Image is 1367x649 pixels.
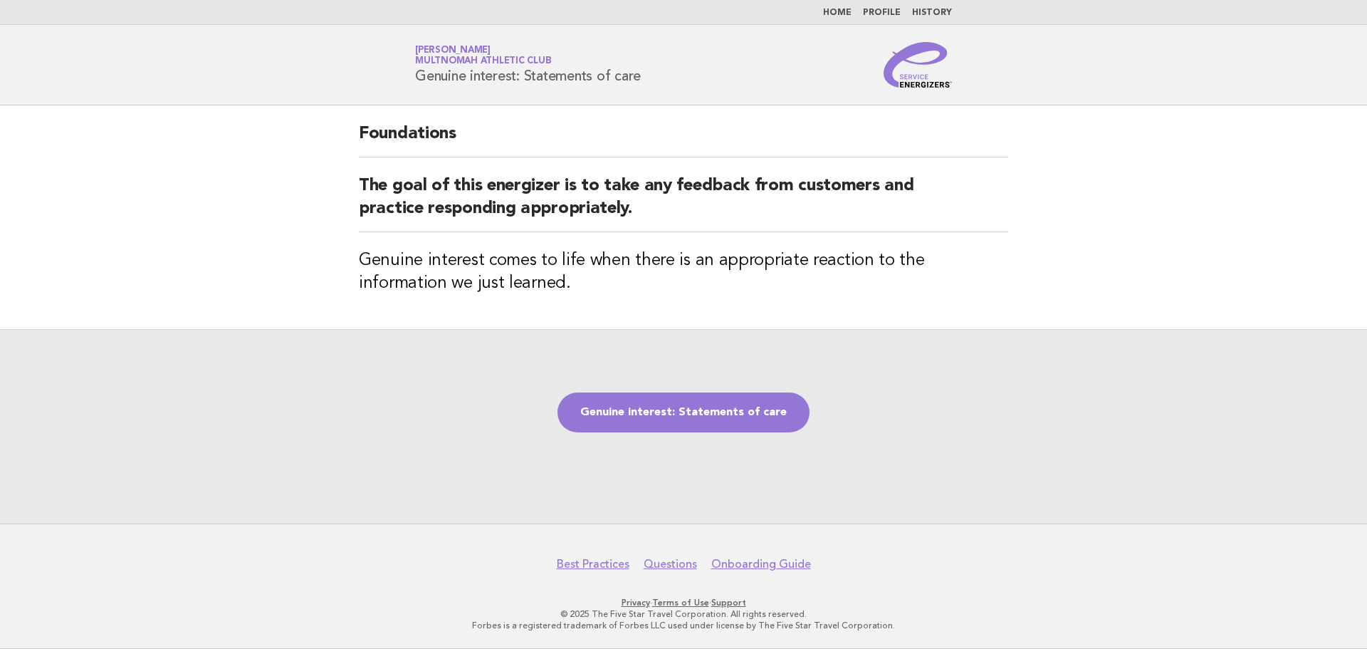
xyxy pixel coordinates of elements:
a: Support [711,598,746,608]
a: History [912,9,952,17]
h2: Foundations [359,123,1008,157]
a: Genuine interest: Statements of care [557,393,810,432]
span: Multnomah Athletic Club [415,57,551,66]
p: Forbes is a registered trademark of Forbes LLC used under license by The Five Star Travel Corpora... [248,620,1119,631]
a: Privacy [622,598,650,608]
a: Questions [644,557,697,571]
h3: Genuine interest comes to life when there is an appropriate reaction to the information we just l... [359,249,1008,295]
h2: The goal of this energizer is to take any feedback from customers and practice responding appropr... [359,175,1008,232]
img: Service Energizers [884,42,952,88]
a: [PERSON_NAME]Multnomah Athletic Club [415,46,551,66]
h1: Genuine interest: Statements of care [415,46,641,83]
a: Profile [863,9,901,17]
a: Terms of Use [652,598,709,608]
a: Home [823,9,852,17]
p: © 2025 The Five Star Travel Corporation. All rights reserved. [248,608,1119,620]
p: · · [248,597,1119,608]
a: Onboarding Guide [711,557,811,571]
a: Best Practices [557,557,629,571]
